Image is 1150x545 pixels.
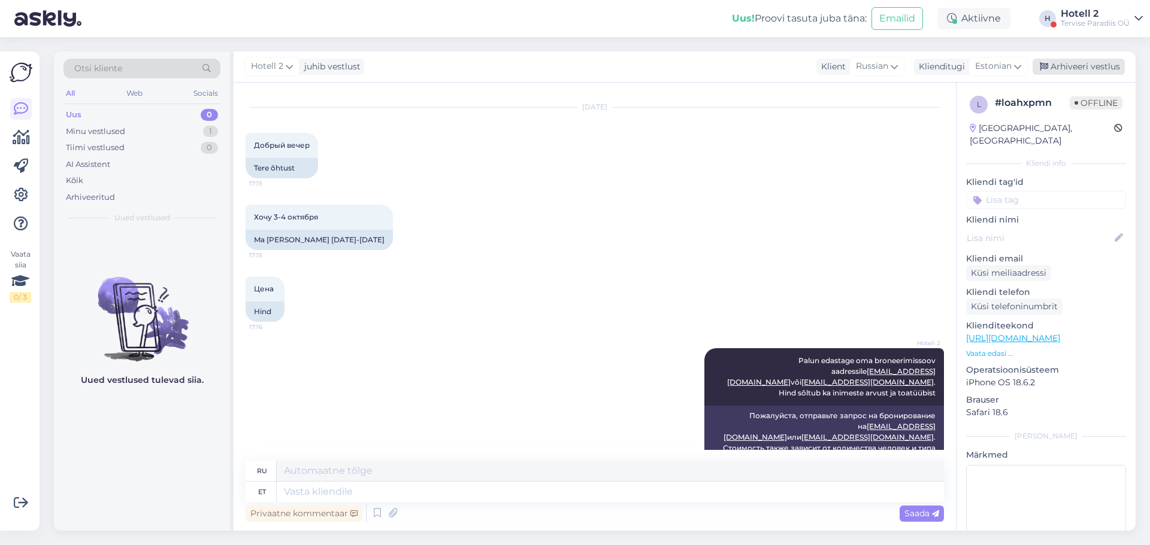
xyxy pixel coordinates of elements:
img: Askly Logo [10,61,32,84]
p: Klienditeekond [966,319,1126,332]
div: 0 [201,142,218,154]
div: [GEOGRAPHIC_DATA], [GEOGRAPHIC_DATA] [970,122,1114,147]
div: Пожалуйста, отправьте запрос на бронирование на или . Стоимость также зависит от количества челов... [704,406,944,469]
a: Hotell 2Tervise Paradiis OÜ [1061,9,1143,28]
div: Web [124,86,145,101]
span: 17:16 [249,322,294,331]
div: Minu vestlused [66,126,125,138]
div: ru [257,461,267,481]
button: Emailid [871,7,923,30]
div: Arhiveeritud [66,191,115,203]
span: Добрый вечер [254,141,310,150]
span: Hotell 2 [895,339,940,348]
span: Estonian [975,60,1012,73]
div: Arhiveeri vestlus [1033,59,1125,75]
div: Kliendi info [966,158,1126,169]
a: [EMAIL_ADDRESS][DOMAIN_NAME] [801,377,934,386]
b: Uus! [732,13,755,24]
p: Operatsioonisüsteem [966,364,1126,376]
div: Hotell 2 [1061,9,1130,19]
span: 17:15 [249,179,294,188]
span: Saada [904,508,939,519]
p: Kliendi tag'id [966,176,1126,188]
p: Kliendi email [966,252,1126,265]
img: No chats [54,255,230,363]
div: Aktiivne [937,8,1010,29]
div: H [1039,10,1056,27]
div: Uus [66,109,81,121]
span: Цена [254,284,274,293]
p: iPhone OS 18.6.2 [966,376,1126,389]
div: Tere õhtust [246,158,318,178]
p: Kliendi telefon [966,286,1126,299]
span: l [977,100,981,109]
div: Küsi telefoninumbrit [966,299,1063,315]
div: # loahxpmn [995,96,1070,110]
div: [DATE] [246,102,944,112]
div: Küsi meiliaadressi [966,265,1051,281]
p: Kliendi nimi [966,214,1126,226]
span: Russian [856,60,888,73]
p: Safari 18.6 [966,406,1126,419]
p: Märkmed [966,449,1126,461]
div: Tiimi vestlused [66,142,125,154]
div: Socials [191,86,220,101]
div: Ma [PERSON_NAME] [DATE]-[DATE] [246,230,393,250]
p: Uued vestlused tulevad siia. [81,374,204,386]
div: All [63,86,77,101]
div: [PERSON_NAME] [966,431,1126,442]
span: Offline [1070,96,1122,109]
span: Хочу 3-4 октября [254,212,318,221]
div: 0 [201,109,218,121]
div: Kõik [66,175,83,187]
p: Vaata edasi ... [966,348,1126,359]
span: Otsi kliente [74,62,122,75]
div: 1 [203,126,218,138]
div: 0 / 3 [10,292,31,303]
div: et [258,482,266,502]
span: 17:15 [249,251,294,260]
a: [URL][DOMAIN_NAME] [966,333,1060,343]
div: AI Assistent [66,159,110,170]
input: Lisa tag [966,191,1126,209]
div: Klient [816,60,846,73]
div: Proovi tasuta juba täna: [732,11,867,26]
div: Tervise Paradiis OÜ [1061,19,1130,28]
input: Lisa nimi [967,232,1112,245]
div: Klienditugi [914,60,965,73]
p: Brauser [966,394,1126,406]
div: Hind [246,302,285,322]
span: Hotell 2 [251,60,283,73]
a: [EMAIL_ADDRESS][DOMAIN_NAME] [801,433,934,442]
span: Palun edastage oma broneerimissoov aadressile või . Hind sõltub ka inimeste arvust ja toatüübist [727,356,937,397]
div: Privaatne kommentaar [246,506,362,522]
span: Uued vestlused [114,212,170,223]
div: juhib vestlust [299,60,361,73]
div: Vaata siia [10,249,31,303]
